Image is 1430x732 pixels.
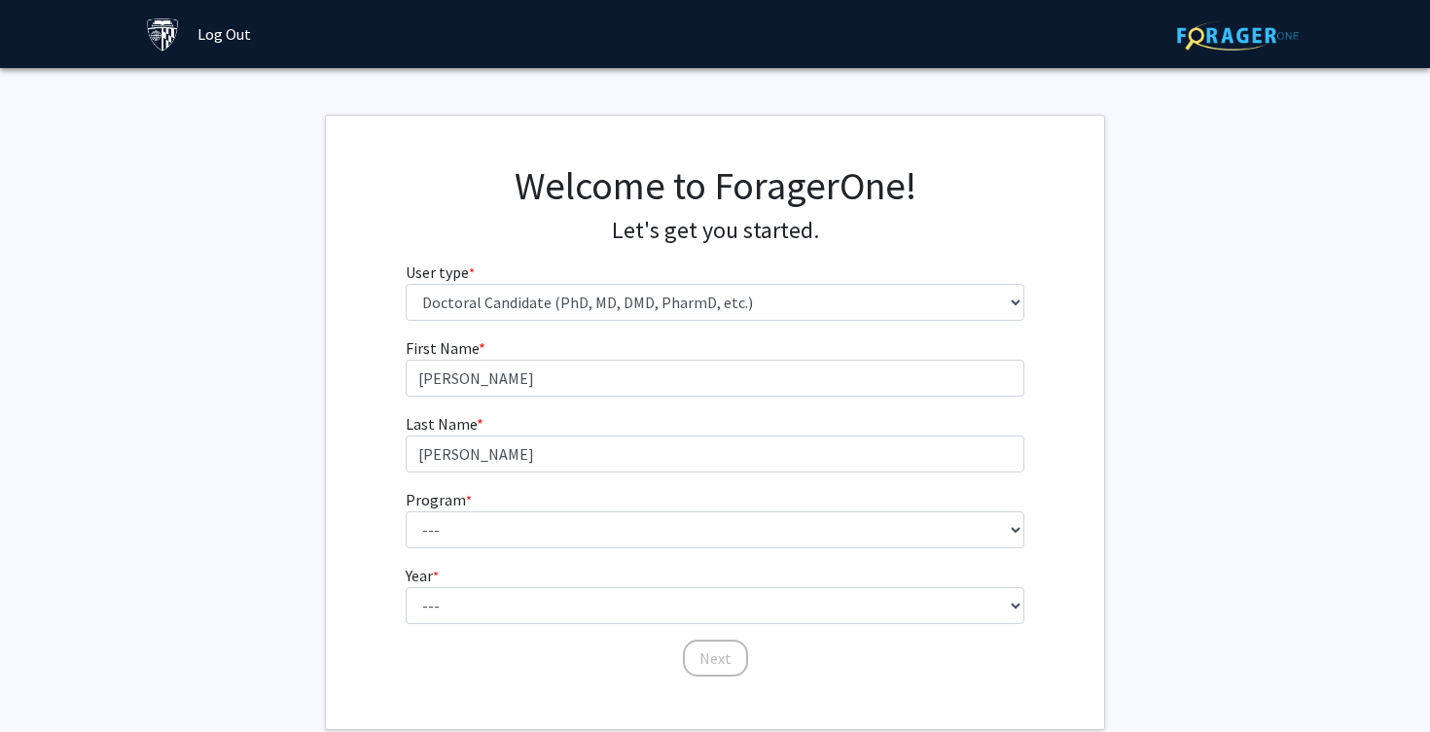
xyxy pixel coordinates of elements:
[406,162,1025,209] h1: Welcome to ForagerOne!
[406,414,477,434] span: Last Name
[683,640,748,677] button: Next
[406,488,472,511] label: Program
[146,17,180,52] img: Johns Hopkins University Logo
[406,261,475,284] label: User type
[406,338,479,358] span: First Name
[406,217,1025,245] h4: Let's get you started.
[15,645,83,717] iframe: Chat
[1177,20,1299,51] img: ForagerOne Logo
[406,564,439,587] label: Year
